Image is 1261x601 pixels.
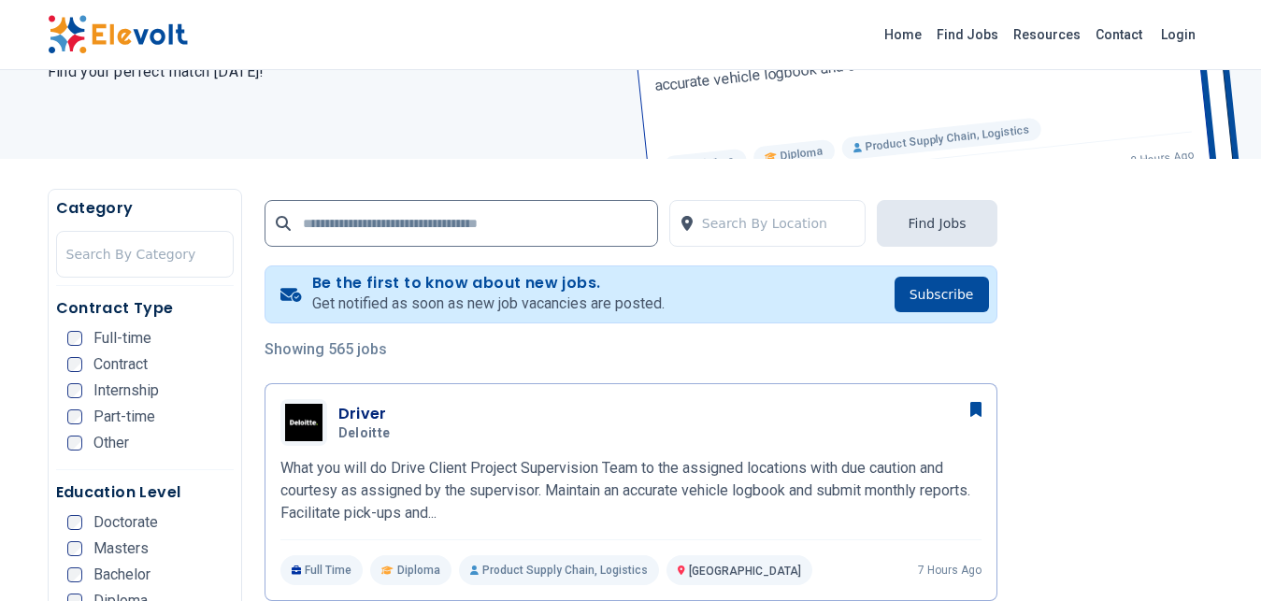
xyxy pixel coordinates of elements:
[56,481,234,504] h5: Education Level
[895,277,989,312] button: Subscribe
[877,20,929,50] a: Home
[93,357,148,372] span: Contract
[93,541,149,556] span: Masters
[338,403,398,425] h3: Driver
[67,357,82,372] input: Contract
[67,567,82,582] input: Bachelor
[338,425,391,442] span: Deloitte
[67,436,82,451] input: Other
[48,15,188,54] img: Elevolt
[1150,16,1207,53] a: Login
[285,404,322,441] img: Deloitte
[93,331,151,346] span: Full-time
[67,331,82,346] input: Full-time
[280,555,364,585] p: Full Time
[67,515,82,530] input: Doctorate
[280,457,982,524] p: What you will do Drive Client Project Supervision Team to the assigned locations with due caution...
[56,197,234,220] h5: Category
[397,563,440,578] span: Diploma
[93,515,158,530] span: Doctorate
[689,565,801,578] span: [GEOGRAPHIC_DATA]
[67,383,82,398] input: Internship
[93,436,129,451] span: Other
[93,383,159,398] span: Internship
[280,399,982,585] a: DeloitteDriverDeloitteWhat you will do Drive Client Project Supervision Team to the assigned loca...
[93,567,150,582] span: Bachelor
[877,200,996,247] button: Find Jobs
[93,409,155,424] span: Part-time
[265,338,997,361] p: Showing 565 jobs
[918,563,982,578] p: 7 hours ago
[1006,20,1088,50] a: Resources
[312,293,665,315] p: Get notified as soon as new job vacancies are posted.
[1168,511,1261,601] iframe: Chat Widget
[56,297,234,320] h5: Contract Type
[1088,20,1150,50] a: Contact
[312,274,665,293] h4: Be the first to know about new jobs.
[459,555,659,585] p: Product Supply Chain, Logistics
[67,541,82,556] input: Masters
[67,409,82,424] input: Part-time
[929,20,1006,50] a: Find Jobs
